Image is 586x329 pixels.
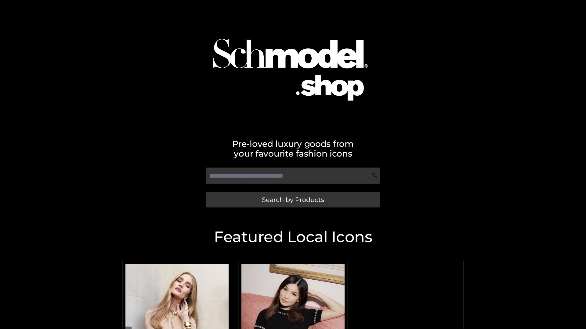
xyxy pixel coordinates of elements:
[371,172,377,179] img: Search Icon
[119,229,467,245] h2: Featured Local Icons​
[119,139,467,158] h2: Pre-loved luxury goods from your favourite fashion icons
[262,196,324,203] span: Search by Products
[206,192,380,207] a: Search by Products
